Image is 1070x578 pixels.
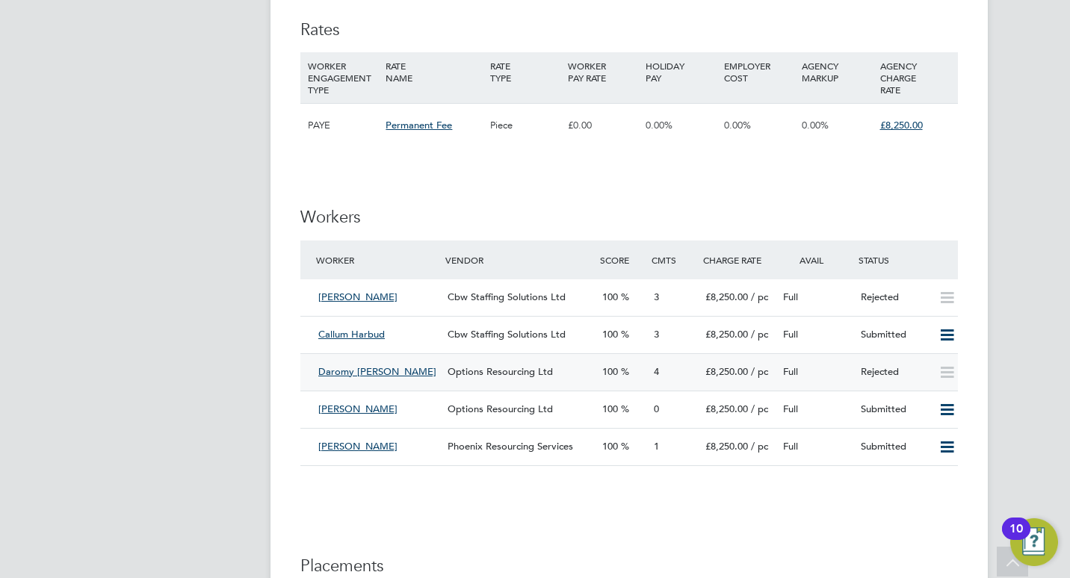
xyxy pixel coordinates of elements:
span: 100 [602,365,618,378]
div: Submitted [855,323,933,347]
span: / pc [751,290,768,303]
div: EMPLOYER COST [720,52,798,91]
span: £8,250.00 [705,440,748,453]
h3: Rates [300,19,958,41]
div: 10 [1009,529,1023,548]
span: Permanent Fee [386,119,452,131]
span: Options Resourcing Ltd [448,365,553,378]
span: [PERSON_NAME] [318,440,398,453]
div: Cmts [648,246,699,273]
button: Open Resource Center, 10 new notifications [1010,518,1058,566]
span: 1 [654,440,659,453]
div: WORKER PAY RATE [564,52,642,91]
div: Avail [777,246,855,273]
span: [PERSON_NAME] [318,403,398,415]
div: RATE TYPE [486,52,564,91]
div: HOLIDAY PAY [642,52,720,91]
span: £8,250.00 [705,403,748,415]
span: Daromy [PERSON_NAME] [318,365,436,378]
div: WORKER ENGAGEMENT TYPE [304,52,382,103]
div: Worker [312,246,442,273]
span: / pc [751,365,768,378]
span: £8,250.00 [880,119,923,131]
span: 100 [602,290,618,303]
span: / pc [751,440,768,453]
div: Piece [486,104,564,147]
div: AGENCY CHARGE RATE [876,52,954,103]
span: Full [783,365,798,378]
span: / pc [751,403,768,415]
div: £0.00 [564,104,642,147]
div: Status [855,246,958,273]
span: 0.00% [646,119,672,131]
span: £8,250.00 [705,290,748,303]
div: Rejected [855,360,933,385]
div: Score [596,246,648,273]
span: Full [783,440,798,453]
span: 0.00% [724,119,751,131]
span: Full [783,403,798,415]
span: / pc [751,328,768,341]
h3: Workers [300,207,958,229]
span: Callum Harbud [318,328,385,341]
div: Charge Rate [699,246,777,273]
h3: Placements [300,556,958,577]
span: 100 [602,403,618,415]
span: [PERSON_NAME] [318,290,398,303]
div: RATE NAME [382,52,486,91]
span: 3 [654,328,659,341]
span: Full [783,328,798,341]
span: 4 [654,365,659,378]
span: 100 [602,440,618,453]
span: 3 [654,290,659,303]
div: Submitted [855,435,933,459]
span: £8,250.00 [705,365,748,378]
div: AGENCY MARKUP [798,52,876,91]
span: Full [783,290,798,303]
div: Submitted [855,397,933,422]
div: Vendor [442,246,596,273]
div: Rejected [855,285,933,310]
span: Phoenix Resourcing Services [448,440,573,453]
span: Cbw Staffing Solutions Ltd [448,328,566,341]
span: 0 [654,403,659,415]
span: Options Resourcing Ltd [448,403,553,415]
span: 0.00% [802,119,829,131]
div: PAYE [304,104,382,147]
span: 100 [602,328,618,341]
span: £8,250.00 [705,328,748,341]
span: Cbw Staffing Solutions Ltd [448,290,566,303]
